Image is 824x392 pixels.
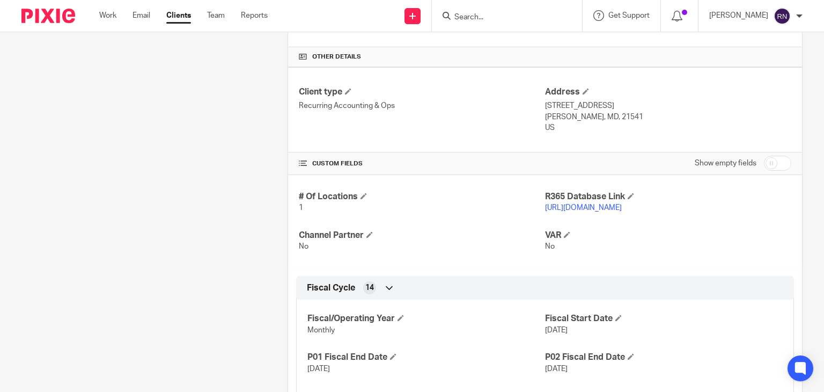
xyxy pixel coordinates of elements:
[166,10,191,21] a: Clients
[299,86,545,98] h4: Client type
[545,230,791,241] h4: VAR
[307,313,545,324] h4: Fiscal/Operating Year
[307,326,335,334] span: Monthly
[299,243,308,250] span: No
[545,243,555,250] span: No
[545,204,622,212] a: [URL][DOMAIN_NAME]
[545,365,568,373] span: [DATE]
[545,326,568,334] span: [DATE]
[545,86,791,98] h4: Address
[545,313,783,324] h4: Fiscal Start Date
[545,112,791,122] p: [PERSON_NAME], MD, 21541
[545,191,791,202] h4: R365 Database Link
[695,158,756,169] label: Show empty fields
[545,352,783,363] h4: P02 Fiscal End Date
[299,191,545,202] h4: # Of Locations
[207,10,225,21] a: Team
[307,352,545,363] h4: P01 Fiscal End Date
[365,282,374,293] span: 14
[453,13,550,23] input: Search
[299,100,545,111] p: Recurring Accounting & Ops
[608,12,650,19] span: Get Support
[307,365,330,373] span: [DATE]
[307,282,355,294] span: Fiscal Cycle
[241,10,268,21] a: Reports
[545,100,791,111] p: [STREET_ADDRESS]
[299,159,545,168] h4: CUSTOM FIELDS
[709,10,768,21] p: [PERSON_NAME]
[545,122,791,133] p: US
[774,8,791,25] img: svg%3E
[21,9,75,23] img: Pixie
[99,10,116,21] a: Work
[299,204,303,212] span: 1
[299,230,545,241] h4: Channel Partner
[133,10,150,21] a: Email
[312,53,361,61] span: Other details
